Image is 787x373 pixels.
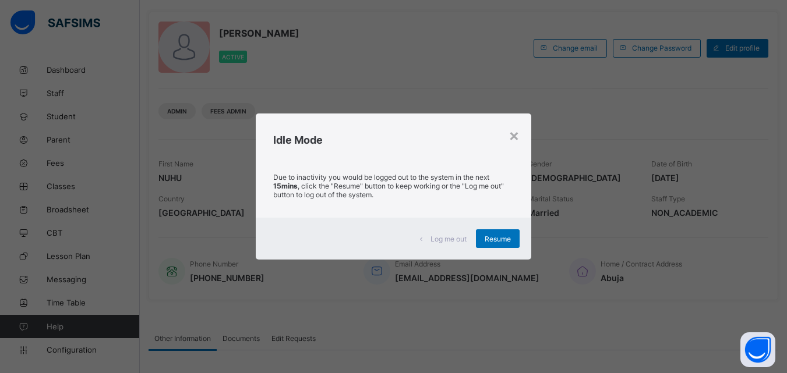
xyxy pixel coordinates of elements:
span: Log me out [430,235,467,243]
button: Open asap [740,332,775,367]
span: Resume [485,235,511,243]
h2: Idle Mode [273,134,514,146]
strong: 15mins [273,182,298,190]
div: × [509,125,520,145]
p: Due to inactivity you would be logged out to the system in the next , click the "Resume" button t... [273,173,514,199]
